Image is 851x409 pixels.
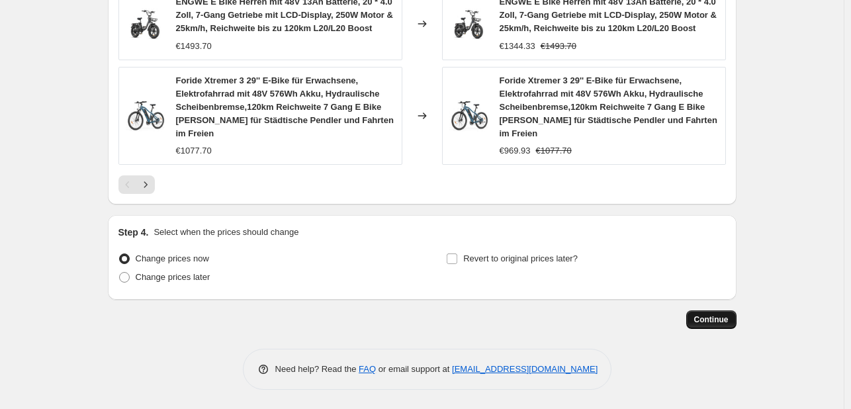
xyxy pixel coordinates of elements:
h2: Step 4. [118,226,149,239]
img: 71w8TLpicBL_80x.jpg [126,4,165,44]
span: Continue [694,314,729,325]
span: Change prices now [136,253,209,263]
span: Foride Xtremer 3 29'' E-Bike für Erwachsene, Elektrofahrrad mit 48V 576Wh Akku, Hydraulische Sche... [500,75,717,138]
span: Foride Xtremer 3 29'' E-Bike für Erwachsene, Elektrofahrrad mit 48V 576Wh Akku, Hydraulische Sche... [176,75,394,138]
span: Revert to original prices later? [463,253,578,263]
div: €1344.33 [500,40,535,53]
button: Next [136,175,155,194]
img: 71w8TLpicBL_80x.jpg [449,4,489,44]
img: 71Z_b2DoLqL_80x.jpg [449,96,489,136]
span: Need help? Read the [275,364,359,374]
nav: Pagination [118,175,155,194]
div: €969.93 [500,144,531,158]
div: €1493.70 [176,40,212,53]
span: Change prices later [136,272,210,282]
strike: €1493.70 [541,40,576,53]
div: €1077.70 [176,144,212,158]
img: 71Z_b2DoLqL_80x.jpg [126,96,165,136]
a: [EMAIL_ADDRESS][DOMAIN_NAME] [452,364,598,374]
p: Select when the prices should change [154,226,298,239]
button: Continue [686,310,737,329]
a: FAQ [359,364,376,374]
strike: €1077.70 [536,144,572,158]
span: or email support at [376,364,452,374]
